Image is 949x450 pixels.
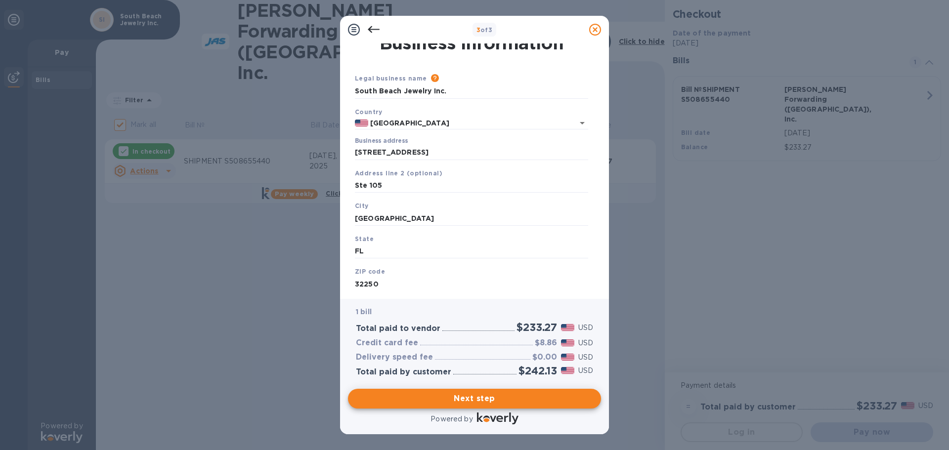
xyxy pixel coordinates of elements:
b: 1 bill [356,308,372,316]
h3: Delivery speed fee [356,353,433,362]
b: of 3 [476,26,493,34]
h3: $8.86 [535,338,557,348]
h2: $242.13 [518,365,557,377]
button: Next step [348,389,601,409]
button: Open [575,116,589,130]
b: City [355,202,369,209]
b: Legal business name [355,75,427,82]
p: USD [578,338,593,348]
p: USD [578,366,593,376]
input: Select country [368,117,561,129]
h3: $0.00 [532,353,557,362]
input: Enter address [355,145,588,160]
img: USD [561,339,574,346]
input: Enter city [355,211,588,226]
input: Enter legal business name [355,84,588,99]
span: Next step [356,393,593,405]
b: Country [355,108,383,116]
p: USD [578,323,593,333]
input: Enter address line 2 [355,178,588,193]
input: Enter state [355,244,588,259]
h3: Credit card fee [356,338,418,348]
h1: Business Information [353,33,590,53]
h3: Total paid by customer [356,368,451,377]
b: State [355,235,374,243]
input: Enter ZIP code [355,277,588,291]
p: Powered by [431,414,473,424]
h2: $233.27 [517,321,557,333]
img: Logo [477,412,518,424]
img: USD [561,324,574,331]
span: 3 [476,26,480,34]
h3: Total paid to vendor [356,324,440,333]
label: Business address [355,138,408,144]
img: USD [561,354,574,361]
b: ZIP code [355,268,385,275]
b: Address line 2 (optional) [355,169,442,177]
img: US [355,120,368,126]
p: USD [578,352,593,363]
img: USD [561,367,574,374]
